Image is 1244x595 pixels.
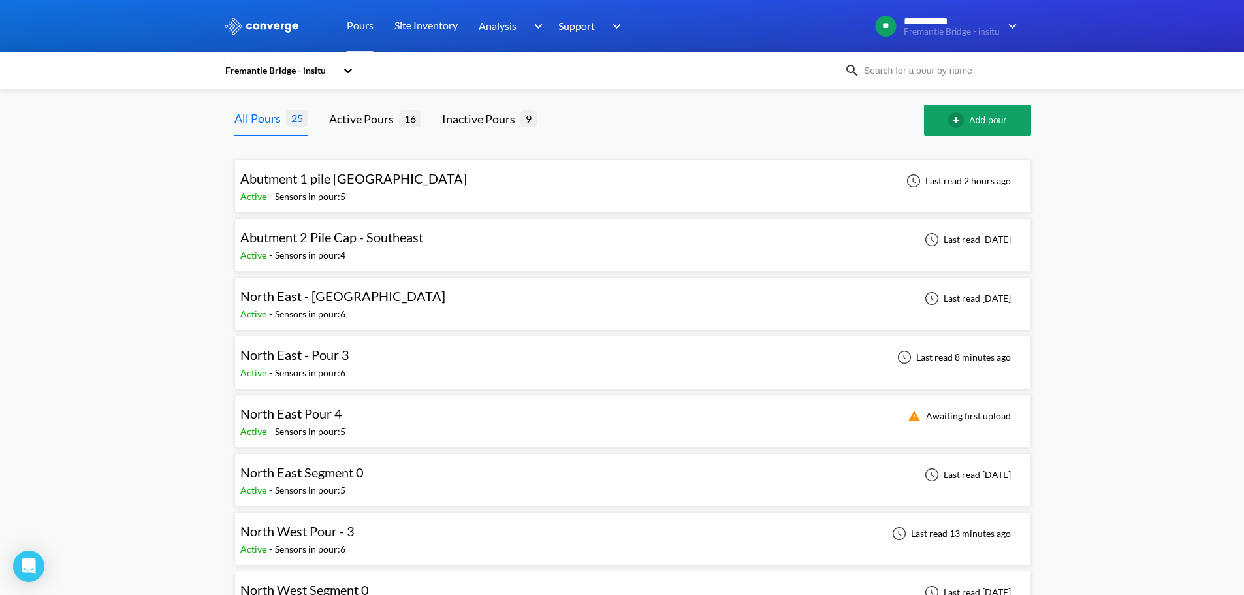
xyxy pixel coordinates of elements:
span: North East - Pour 3 [240,347,349,362]
span: - [269,308,275,319]
span: Active [240,367,269,378]
span: Active [240,249,269,261]
span: Active [240,308,269,319]
span: Active [240,485,269,496]
a: North East Segment 0Active-Sensors in pour:5Last read [DATE] [234,468,1031,479]
div: Open Intercom Messenger [13,551,44,582]
span: North East Pour 4 [240,406,342,421]
div: Inactive Pours [442,110,520,128]
a: North East - [GEOGRAPHIC_DATA]Active-Sensors in pour:6Last read [DATE] [234,292,1031,303]
span: North East Segment 0 [240,464,364,480]
a: Abutment 1 pile [GEOGRAPHIC_DATA]Active-Sensors in pour:5Last read 2 hours ago [234,174,1031,185]
img: logo_ewhite.svg [224,18,300,35]
a: North East Pour 4Active-Sensors in pour:5Awaiting first upload [234,410,1031,421]
span: Analysis [479,18,517,34]
div: Sensors in pour: 6 [275,366,345,380]
span: North East - [GEOGRAPHIC_DATA] [240,288,445,304]
span: - [269,426,275,437]
div: Active Pours [329,110,399,128]
img: downArrow.svg [1000,18,1021,34]
span: - [269,249,275,261]
input: Search for a pour by name [860,63,1018,78]
div: Last read 8 minutes ago [890,349,1015,365]
span: 16 [399,110,421,127]
div: Last read 2 hours ago [899,173,1015,189]
div: Last read [DATE] [917,232,1015,248]
a: Abutment 2 Pile Cap - SoutheastActive-Sensors in pour:4Last read [DATE] [234,233,1031,244]
div: Sensors in pour: 4 [275,248,345,263]
img: downArrow.svg [604,18,625,34]
a: North East - Pour 3Active-Sensors in pour:6Last read 8 minutes ago [234,351,1031,362]
span: Abutment 2 Pile Cap - Southeast [240,229,423,245]
span: 25 [286,110,308,126]
span: - [269,543,275,555]
div: Last read [DATE] [917,467,1015,483]
img: downArrow.svg [525,18,546,34]
div: All Pours [234,109,286,127]
img: icon-search.svg [844,63,860,78]
span: Fremantle Bridge - insitu [904,27,1000,37]
span: 9 [520,110,537,127]
span: North West Pour - 3 [240,523,355,539]
button: Add pour [924,105,1031,136]
a: North West Pour - 3Active-Sensors in pour:6Last read 13 minutes ago [234,527,1031,538]
span: - [269,191,275,202]
span: Active [240,426,269,437]
span: Active [240,191,269,202]
div: Sensors in pour: 5 [275,189,345,204]
div: Fremantle Bridge - insitu [224,63,336,78]
span: Support [558,18,595,34]
div: Sensors in pour: 5 [275,425,345,439]
span: Abutment 1 pile [GEOGRAPHIC_DATA] [240,170,467,186]
div: Sensors in pour: 6 [275,307,345,321]
div: Awaiting first upload [900,408,1015,424]
span: - [269,367,275,378]
div: Last read 13 minutes ago [885,526,1015,541]
span: - [269,485,275,496]
div: Sensors in pour: 6 [275,542,345,556]
div: Last read [DATE] [917,291,1015,306]
img: add-circle-outline.svg [948,112,969,128]
div: Sensors in pour: 5 [275,483,345,498]
span: Active [240,543,269,555]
